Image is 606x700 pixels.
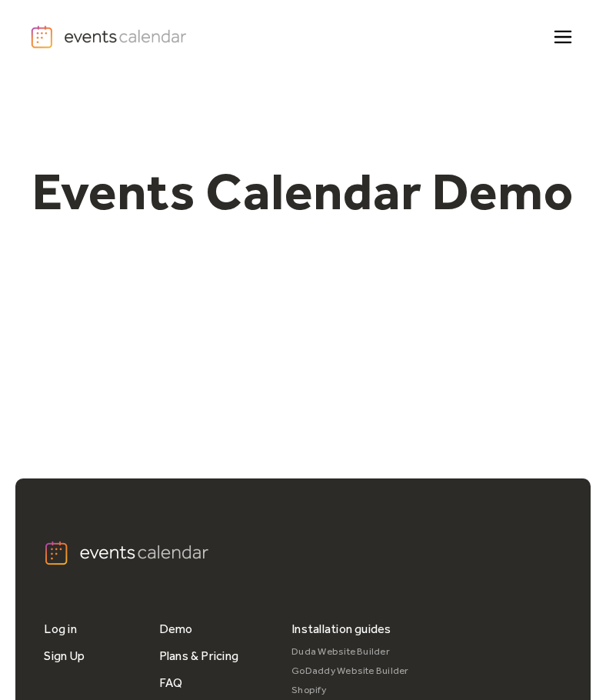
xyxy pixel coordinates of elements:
[545,18,576,55] div: menu
[159,669,183,696] a: FAQ
[291,642,409,662] a: Duda Website Builder
[44,615,76,642] a: Log in
[30,160,575,223] h1: Events Calendar Demo
[291,662,409,681] a: GoDaddy Website Builder
[291,681,409,700] a: Shopify
[44,642,85,669] a: Sign Up
[159,615,193,642] a: Demo
[291,615,391,642] div: Installation guides
[159,642,239,669] a: Plans & Pricing
[30,25,190,49] a: home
